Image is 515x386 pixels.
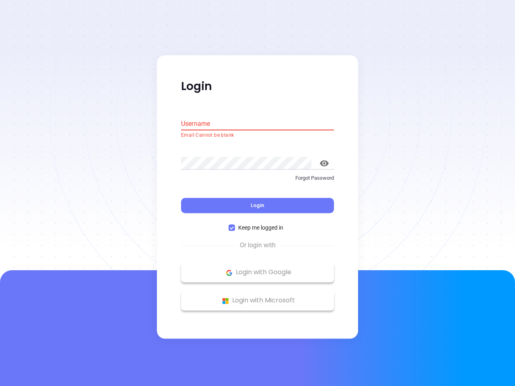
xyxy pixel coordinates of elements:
img: Microsoft Logo [220,296,231,306]
p: Login [181,79,334,94]
button: Google Logo Login with Google [181,263,334,283]
a: Forgot Password [181,174,334,189]
button: Microsoft Logo Login with Microsoft [181,291,334,311]
img: Google Logo [224,268,234,278]
span: Keep me logged in [235,224,286,232]
p: Login with Google [185,267,330,279]
span: Login [251,202,264,209]
p: Email Cannot be blank [181,131,334,140]
button: toggle password visibility [315,154,334,173]
p: Forgot Password [181,174,334,182]
button: Login [181,198,334,214]
p: Login with Microsoft [185,295,330,307]
span: Or login with [236,241,280,250]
